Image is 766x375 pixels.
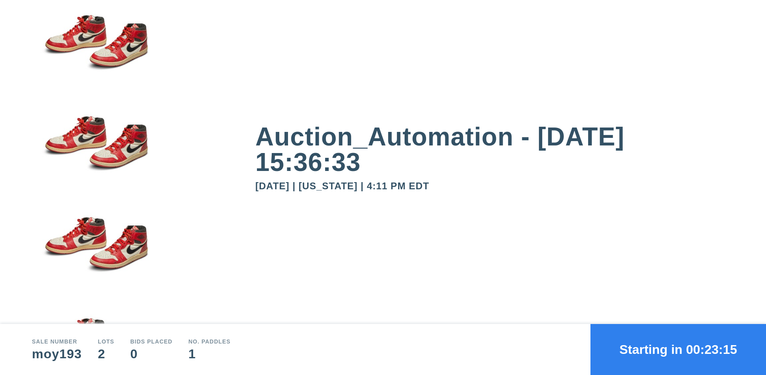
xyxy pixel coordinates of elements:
div: Sale number [32,339,82,344]
div: [DATE] | [US_STATE] | 4:11 PM EDT [255,181,734,191]
div: Bids Placed [130,339,172,344]
div: moy193 [32,348,82,360]
div: Auction_Automation - [DATE] 15:36:33 [255,124,734,175]
div: 0 [130,348,172,360]
div: 1 [188,348,231,360]
div: 2 [98,348,114,360]
button: Starting in 00:23:15 [590,324,766,375]
div: Lots [98,339,114,344]
div: No. Paddles [188,339,231,344]
img: small [32,101,160,202]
